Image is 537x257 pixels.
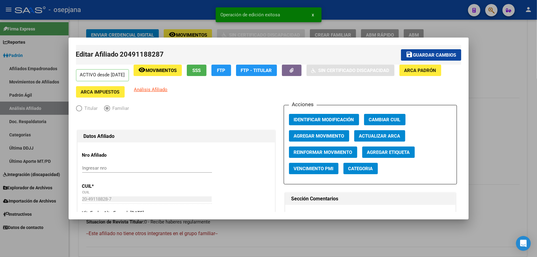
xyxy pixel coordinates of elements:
[84,133,269,140] h1: Datos Afiliado
[110,105,129,112] span: Familiar
[76,107,135,112] mat-radio-group: Elija una opción
[76,86,125,98] button: ARCA Impuestos
[319,68,390,73] span: Sin Certificado Discapacidad
[348,166,373,171] span: Categoria
[359,133,400,139] span: Actualizar ARCA
[81,89,120,95] span: ARCA Impuestos
[138,66,146,74] mat-icon: remove_red_eye
[192,68,201,73] span: SSS
[294,133,344,139] span: Agregar Movimiento
[294,150,352,155] span: Reinformar Movimiento
[289,100,317,108] h3: Acciones
[312,12,314,18] span: x
[369,117,401,122] span: Cambiar CUIL
[211,65,231,76] button: FTP
[364,114,406,125] button: Cambiar CUIL
[76,50,164,58] span: Editar Afiliado 20491188287
[134,87,168,92] span: Análisis Afiliado
[76,69,129,81] p: ACTIVO desde [DATE]
[82,210,270,217] div: Ult. Fecha Alta Formal: [DATE]
[241,68,272,73] span: FTP - Titular
[146,68,177,73] span: Movimientos
[367,150,410,155] span: Agregar Etiqueta
[82,105,98,112] span: Titular
[516,236,531,251] div: Open Intercom Messenger
[362,147,415,158] button: Agregar Etiqueta
[291,195,449,203] h1: Sección Comentarios
[289,147,357,158] button: Reinformar Movimiento
[289,114,359,125] button: Identificar Modificación
[307,9,319,20] button: x
[399,65,441,76] button: ARCA Padrón
[294,117,354,122] span: Identificar Modificación
[401,49,461,61] button: Guardar cambios
[187,65,206,76] button: SSS
[413,52,456,58] span: Guardar cambios
[406,51,413,58] mat-icon: save
[236,65,277,76] button: FTP - Titular
[82,183,138,190] p: CUIL
[307,65,395,76] button: Sin Certificado Discapacidad
[217,68,225,73] span: FTP
[289,130,349,142] button: Agregar Movimiento
[289,163,339,174] button: Vencimiento PMI
[404,68,436,73] span: ARCA Padrón
[343,163,378,174] button: Categoria
[82,152,138,159] p: Nro Afiliado
[221,12,280,18] span: Operación de edición exitosa
[354,130,405,142] button: Actualizar ARCA
[294,166,334,171] span: Vencimiento PMI
[134,65,182,76] button: Movimientos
